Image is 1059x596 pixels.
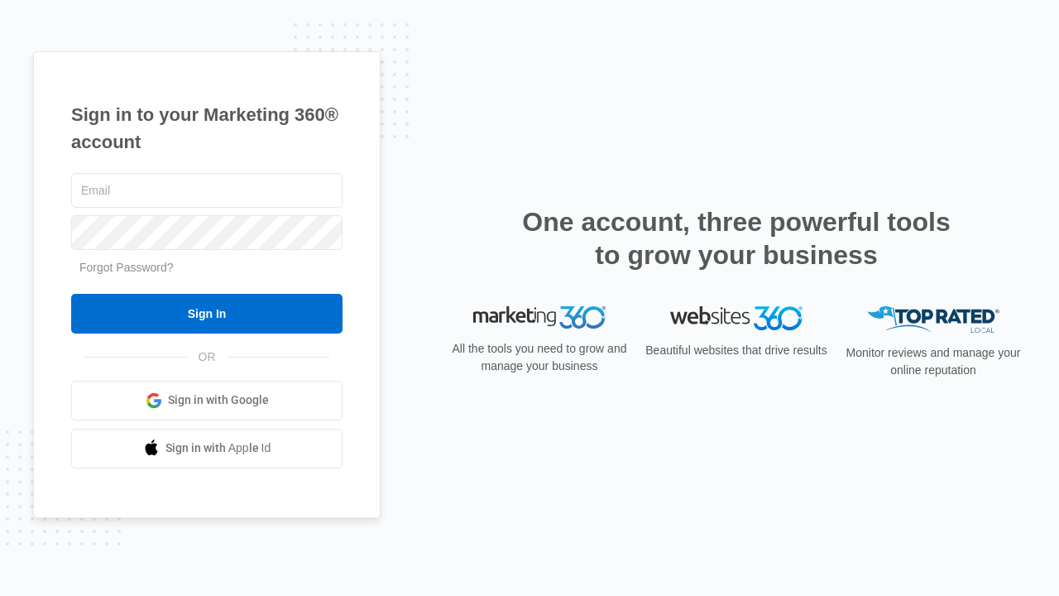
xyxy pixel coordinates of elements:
[473,306,606,329] img: Marketing 360
[867,306,999,334] img: Top Rated Local
[71,173,343,208] input: Email
[644,342,829,359] p: Beautiful websites that drive results
[165,440,271,457] span: Sign in with Apple Id
[447,340,632,375] p: All the tools you need to grow and manage your business
[71,101,343,156] h1: Sign in to your Marketing 360® account
[71,381,343,421] a: Sign in with Google
[841,344,1026,379] p: Monitor reviews and manage your online reputation
[79,261,174,274] a: Forgot Password?
[517,205,956,272] h2: One account, three powerful tools to grow your business
[187,348,228,366] span: OR
[71,294,343,334] input: Sign In
[168,392,269,409] span: Sign in with Google
[71,429,343,469] a: Sign in with Apple Id
[670,306,803,330] img: Websites 360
